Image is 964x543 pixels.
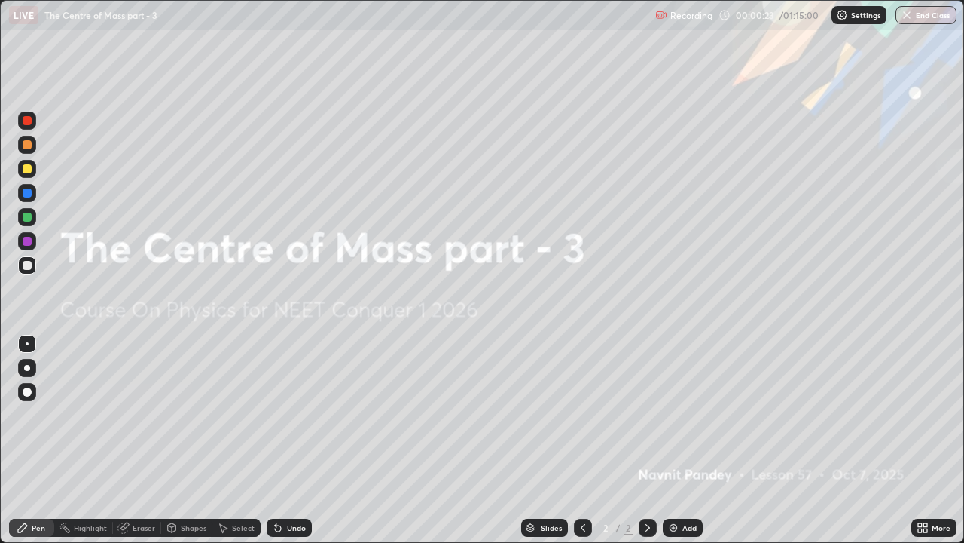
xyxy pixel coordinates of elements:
img: end-class-cross [901,9,913,21]
div: Slides [541,524,562,532]
img: add-slide-button [667,522,679,534]
div: Add [682,524,697,532]
div: Select [232,524,255,532]
div: Undo [287,524,306,532]
p: The Centre of Mass part - 3 [44,9,157,21]
p: Settings [851,11,880,19]
img: class-settings-icons [836,9,848,21]
img: recording.375f2c34.svg [655,9,667,21]
div: More [932,524,950,532]
p: LIVE [14,9,34,21]
div: Pen [32,524,45,532]
button: End Class [895,6,956,24]
div: Highlight [74,524,107,532]
div: 2 [598,523,613,532]
div: Shapes [181,524,206,532]
div: Eraser [133,524,155,532]
div: / [616,523,621,532]
div: 2 [624,521,633,535]
p: Recording [670,10,712,21]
